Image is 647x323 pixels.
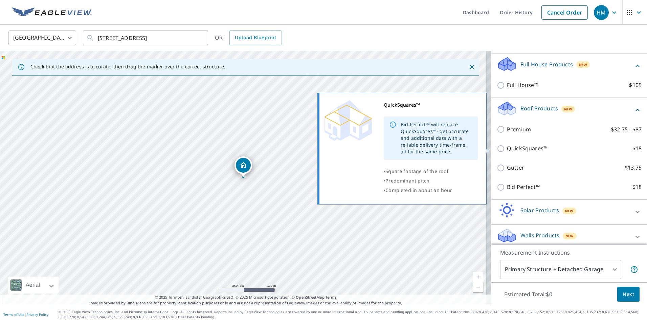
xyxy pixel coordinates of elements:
div: • [384,176,478,186]
a: Cancel Order [541,5,588,20]
a: OpenStreetMap [296,295,324,300]
div: Primary Structure + Detached Garage [500,260,621,279]
div: HM [594,5,609,20]
p: Estimated Total: $0 [499,287,558,302]
span: Predominant pitch [385,177,429,184]
p: © 2025 Eagle View Technologies, Inc. and Pictometry International Corp. All Rights Reserved. Repo... [59,309,644,320]
div: Aerial [24,277,42,294]
div: Solar ProductsNew [497,202,642,222]
input: Search by address or latitude-longitude [98,28,194,47]
p: Premium [507,125,531,134]
div: QuickSquares™ [384,100,478,110]
p: | [3,313,48,317]
p: Roof Products [520,104,558,112]
p: $105 [629,81,642,89]
div: Roof ProductsNew [497,101,642,120]
p: $18 [632,144,642,153]
p: Gutter [507,164,524,172]
p: Walls Products [520,231,559,239]
div: Aerial [8,277,59,294]
p: Solar Products [520,206,559,214]
span: © 2025 TomTom, Earthstar Geographics SIO, © 2025 Microsoft Corporation, © [155,295,337,300]
img: Premium [325,100,372,141]
a: Upload Blueprint [229,30,282,45]
a: Terms [326,295,337,300]
p: Check that the address is accurate, then drag the marker over the correct structure. [30,64,225,70]
span: Upload Blueprint [235,34,276,42]
div: Bid Perfect™ will replace QuickSquares™- get accurate and additional data with a reliable deliver... [401,119,472,158]
a: Privacy Policy [26,312,48,317]
span: New [564,106,573,112]
a: Terms of Use [3,312,24,317]
p: Full House™ [507,81,538,89]
p: $32.75 - $87 [611,125,642,134]
img: EV Logo [12,7,92,18]
div: Walls ProductsNew [497,228,642,247]
div: [GEOGRAPHIC_DATA] [8,28,76,47]
p: $18 [632,183,642,191]
span: Square footage of the roof [385,168,448,174]
span: Your report will include the primary structure and a detached garage if one exists. [630,265,638,274]
p: Full House Products [520,60,573,68]
p: Bid Perfect™ [507,183,540,191]
div: • [384,167,478,176]
div: Dropped pin, building 1, Residential property, 845 N Hacienda St Clewiston, FL 33440 [235,156,252,177]
a: Current Level 17, Zoom Out [473,282,483,292]
a: Current Level 17, Zoom In [473,272,483,282]
span: New [579,62,587,67]
button: Next [617,287,640,302]
p: QuickSquares™ [507,144,548,153]
span: Next [623,290,634,299]
span: New [565,233,574,239]
span: Completed in about an hour [385,187,452,193]
div: Full House ProductsNew [497,56,642,76]
span: New [565,208,574,214]
div: • [384,186,478,195]
p: $13.75 [625,164,642,172]
button: Close [468,63,476,71]
p: Measurement Instructions [500,249,638,257]
div: OR [215,30,282,45]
